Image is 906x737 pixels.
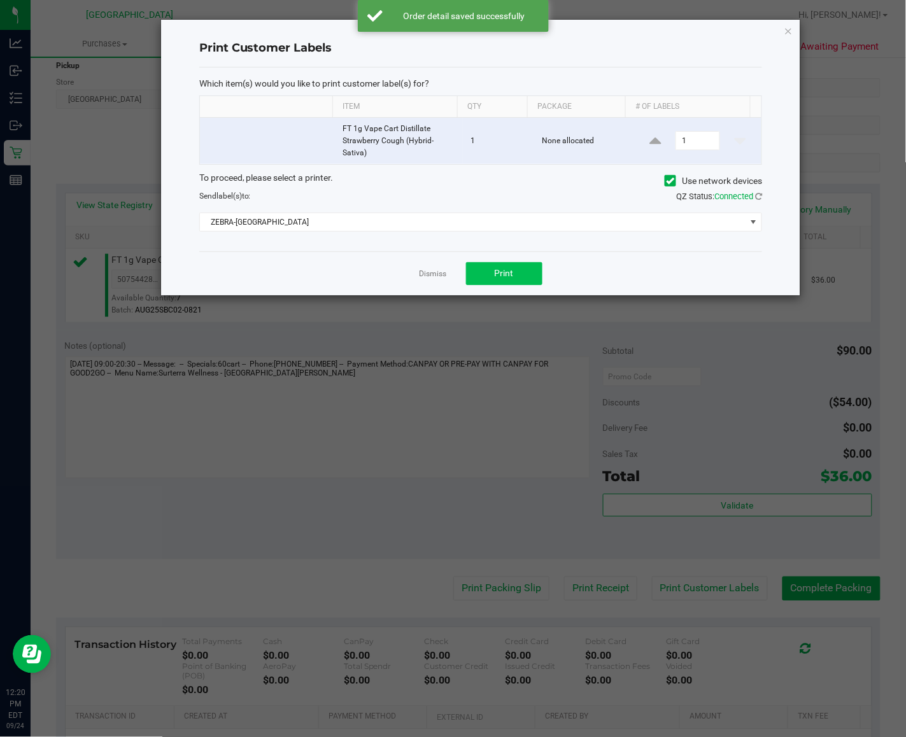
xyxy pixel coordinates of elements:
span: label(s) [216,192,242,200]
span: QZ Status: [676,192,762,201]
th: # of labels [625,96,751,118]
th: Item [332,96,458,118]
div: To proceed, please select a printer. [190,171,772,190]
td: 1 [463,118,534,165]
span: Send to: [199,192,251,200]
span: Connected [714,192,753,201]
td: FT 1g Vape Cart Distillate Strawberry Cough (Hybrid-Sativa) [336,118,464,165]
td: None allocated [534,118,633,165]
div: Order detail saved successfully [390,10,539,22]
span: Print [495,268,514,278]
button: Print [466,262,542,285]
h4: Print Customer Labels [199,40,763,57]
label: Use network devices [665,174,762,188]
a: Dismiss [420,269,447,279]
p: Which item(s) would you like to print customer label(s) for? [199,78,763,89]
th: Package [527,96,625,118]
th: Qty [457,96,527,118]
span: ZEBRA-[GEOGRAPHIC_DATA] [200,213,746,231]
iframe: Resource center [13,635,51,673]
